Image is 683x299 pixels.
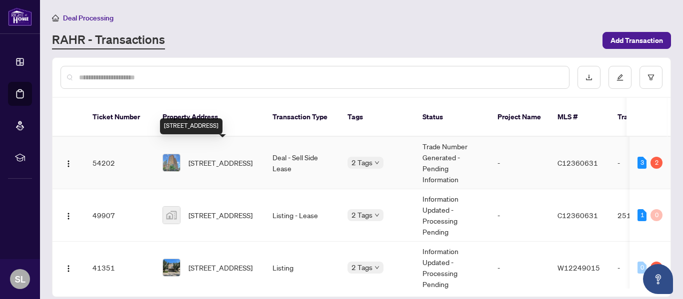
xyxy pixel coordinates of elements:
[557,211,598,220] span: C12360631
[489,98,549,137] th: Project Name
[64,265,72,273] img: Logo
[374,265,379,270] span: down
[585,74,592,81] span: download
[264,98,339,137] th: Transaction Type
[489,242,549,294] td: -
[60,260,76,276] button: Logo
[60,155,76,171] button: Logo
[374,160,379,165] span: down
[489,137,549,189] td: -
[84,98,154,137] th: Ticket Number
[609,242,679,294] td: -
[52,14,59,21] span: home
[608,66,631,89] button: edit
[557,263,600,272] span: W12249015
[339,98,414,137] th: Tags
[351,262,372,273] span: 2 Tags
[163,259,180,276] img: thumbnail-img
[637,157,646,169] div: 3
[163,207,180,224] img: thumbnail-img
[609,189,679,242] td: 2515187
[64,212,72,220] img: Logo
[602,32,671,49] button: Add Transaction
[616,74,623,81] span: edit
[489,189,549,242] td: -
[639,66,662,89] button: filter
[351,209,372,221] span: 2 Tags
[637,209,646,221] div: 1
[609,98,679,137] th: Trade Number
[650,209,662,221] div: 0
[264,189,339,242] td: Listing - Lease
[577,66,600,89] button: download
[60,207,76,223] button: Logo
[549,98,609,137] th: MLS #
[647,74,654,81] span: filter
[609,137,679,189] td: -
[84,189,154,242] td: 49907
[188,262,252,273] span: [STREET_ADDRESS]
[557,158,598,167] span: C12360631
[154,98,264,137] th: Property Address
[52,31,165,49] a: RAHR - Transactions
[374,213,379,218] span: down
[63,13,113,22] span: Deal Processing
[414,137,489,189] td: Trade Number Generated - Pending Information
[84,242,154,294] td: 41351
[15,272,25,286] span: SL
[610,32,663,48] span: Add Transaction
[650,157,662,169] div: 2
[351,157,372,168] span: 2 Tags
[163,154,180,171] img: thumbnail-img
[64,160,72,168] img: Logo
[414,189,489,242] td: Information Updated - Processing Pending
[643,264,673,294] button: Open asap
[8,7,32,26] img: logo
[650,262,662,274] div: 1
[414,98,489,137] th: Status
[84,137,154,189] td: 54202
[637,262,646,274] div: 0
[160,118,222,134] div: [STREET_ADDRESS]
[414,242,489,294] td: Information Updated - Processing Pending
[188,210,252,221] span: [STREET_ADDRESS]
[264,137,339,189] td: Deal - Sell Side Lease
[264,242,339,294] td: Listing
[188,157,252,168] span: [STREET_ADDRESS]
